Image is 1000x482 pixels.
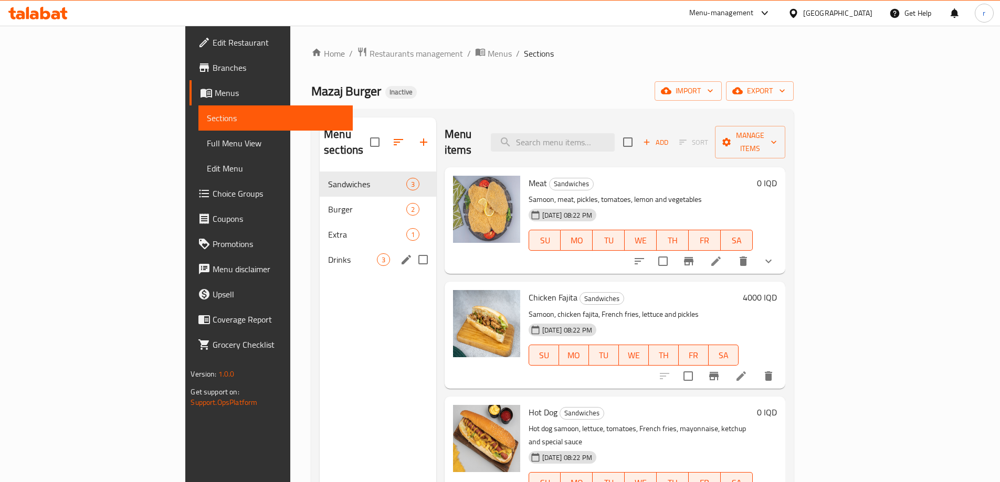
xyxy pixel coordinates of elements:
[213,61,344,74] span: Branches
[370,47,463,60] span: Restaurants management
[593,230,625,251] button: TU
[549,178,594,190] div: Sandwiches
[385,88,417,97] span: Inactive
[407,179,419,189] span: 3
[467,47,471,60] li: /
[652,250,674,272] span: Select to update
[190,206,352,231] a: Coupons
[190,55,352,80] a: Branches
[213,288,344,301] span: Upsell
[198,105,352,131] a: Sections
[721,230,753,251] button: SA
[328,178,406,190] span: Sandwiches
[672,134,715,151] span: Select section first
[641,136,670,148] span: Add
[213,212,344,225] span: Coupons
[709,345,739,366] button: SA
[445,126,478,158] h2: Menu items
[757,405,777,420] h6: 0 IQD
[320,222,436,247] div: Extra1
[207,137,344,149] span: Full Menu View
[623,348,645,363] span: WE
[689,7,754,19] div: Menu-management
[655,81,722,101] button: import
[565,233,588,248] span: MO
[619,345,649,366] button: WE
[386,130,411,155] span: Sort sections
[213,313,344,326] span: Coverage Report
[516,47,520,60] li: /
[560,407,604,419] span: Sandwiches
[529,175,547,191] span: Meat
[734,84,785,98] span: export
[713,348,734,363] span: SA
[213,263,344,275] span: Menu disclaimer
[453,176,520,243] img: Meat
[663,84,713,98] span: import
[649,345,679,366] button: TH
[411,130,436,155] button: Add section
[550,178,593,190] span: Sandwiches
[715,126,785,158] button: Manage items
[406,203,419,216] div: items
[529,290,577,305] span: Chicken Fajita
[218,367,235,381] span: 1.0.0
[701,363,727,389] button: Branch-specific-item
[213,36,344,49] span: Edit Restaurant
[625,230,657,251] button: WE
[756,249,781,274] button: show more
[453,405,520,472] img: Hot Dog
[407,230,419,240] span: 1
[190,307,352,332] a: Coverage Report
[679,345,709,366] button: FR
[213,238,344,250] span: Promotions
[580,292,624,305] div: Sandwiches
[198,156,352,181] a: Edit Menu
[538,453,596,463] span: [DATE] 08:22 PM
[661,233,685,248] span: TH
[320,167,436,276] nav: Menu sections
[488,47,512,60] span: Menus
[190,282,352,307] a: Upsell
[725,233,749,248] span: SA
[328,203,406,216] span: Burger
[529,404,557,420] span: Hot Dog
[328,253,376,266] span: Drinks
[762,255,775,267] svg: Show Choices
[213,338,344,351] span: Grocery Checklist
[406,178,419,190] div: items
[803,7,872,19] div: [GEOGRAPHIC_DATA]
[311,47,793,60] nav: breadcrumb
[328,228,406,241] div: Extra
[731,249,756,274] button: delete
[190,30,352,55] a: Edit Restaurant
[593,348,615,363] span: TU
[560,407,604,420] div: Sandwiches
[683,348,704,363] span: FR
[377,255,390,265] span: 3
[377,253,390,266] div: items
[406,228,419,241] div: items
[524,47,554,60] span: Sections
[190,256,352,282] a: Menu disclaimer
[735,370,748,382] a: Edit menu item
[983,7,985,19] span: r
[617,131,639,153] span: Select section
[529,345,559,366] button: SU
[190,181,352,206] a: Choice Groups
[529,308,739,321] p: Samoon, chicken fajita, French fries, lettuce and pickles
[743,290,777,305] h6: 4000 IQD
[198,131,352,156] a: Full Menu View
[529,193,753,206] p: Samoon, meat, pickles, tomatoes, lemon and vegetables
[538,210,596,220] span: [DATE] 08:22 PM
[689,230,721,251] button: FR
[407,205,419,215] span: 2
[475,47,512,60] a: Menus
[398,252,414,267] button: edit
[627,249,652,274] button: sort-choices
[207,112,344,124] span: Sections
[215,87,344,99] span: Menus
[533,233,557,248] span: SU
[320,247,436,272] div: Drinks3edit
